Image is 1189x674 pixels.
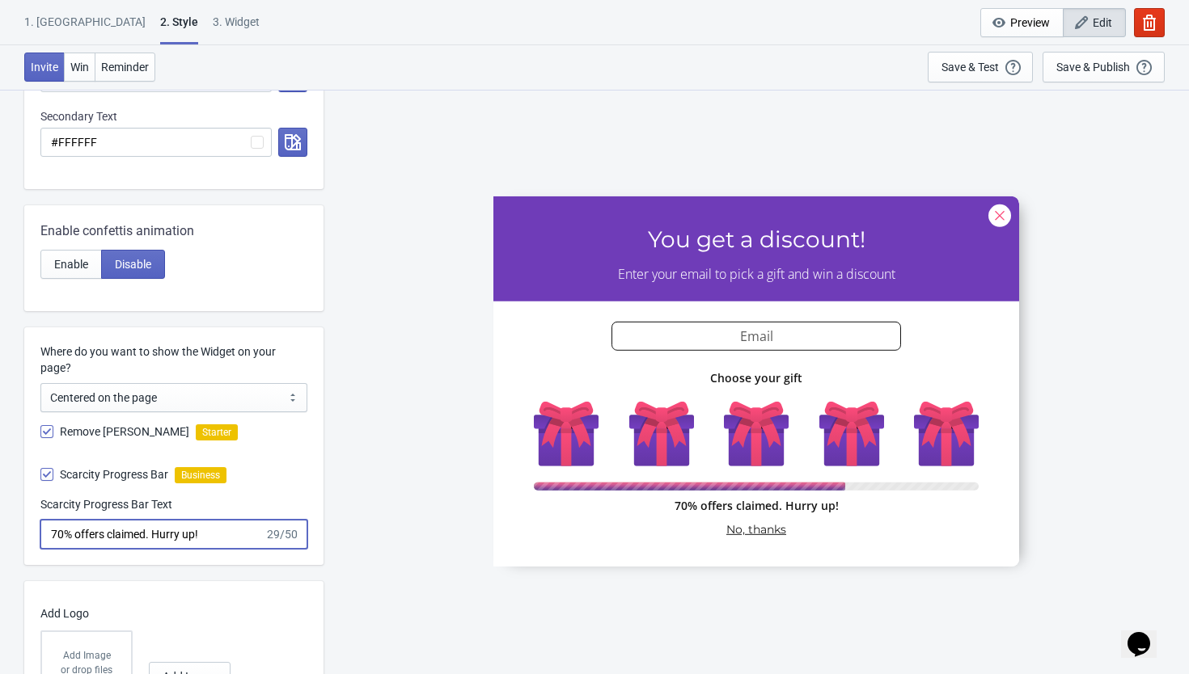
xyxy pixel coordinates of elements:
[40,108,307,124] div: Secondary Text
[60,466,168,482] span: Scarcity Progress Bar
[31,61,58,74] span: Invite
[60,423,189,440] span: Remove [PERSON_NAME]
[213,14,260,42] div: 3. Widget
[40,605,299,622] p: Add Logo
[40,343,307,376] label: Where do you want to show the Widget on your page?
[1121,609,1173,658] iframe: chat widget
[1043,52,1165,82] button: Save & Publish
[40,221,194,241] span: Enable confettis animation
[54,258,88,271] span: Enable
[196,424,238,440] i: Starter
[40,250,102,279] button: Enable
[40,496,172,512] label: Scarcity Progress Bar Text
[64,53,95,82] button: Win
[24,53,65,82] button: Invite
[70,61,89,74] span: Win
[1063,8,1126,37] button: Edit
[1093,16,1112,29] span: Edit
[175,467,226,483] i: Business
[928,52,1033,82] button: Save & Test
[1056,61,1130,74] div: Save & Publish
[1010,16,1050,29] span: Preview
[160,14,198,44] div: 2 . Style
[101,61,149,74] span: Reminder
[58,648,115,663] p: Add Image
[115,258,151,271] span: Disable
[941,61,999,74] div: Save & Test
[980,8,1064,37] button: Preview
[95,53,155,82] button: Reminder
[24,14,146,42] div: 1. [GEOGRAPHIC_DATA]
[101,250,165,279] button: Disable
